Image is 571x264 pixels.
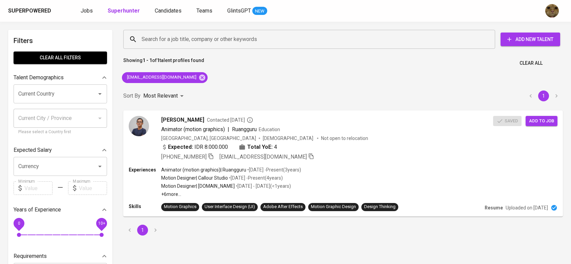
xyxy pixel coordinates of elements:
button: Add to job [526,116,557,126]
p: Please select a Country first [18,129,102,136]
a: Jobs [81,7,94,15]
span: Jobs [81,7,93,14]
p: Showing of talent profiles found [123,57,204,69]
button: page 1 [137,225,148,236]
b: Total YoE: [247,143,273,151]
span: Clear All filters [19,54,102,62]
div: Expected Salary [14,143,107,157]
div: [GEOGRAPHIC_DATA], [GEOGRAPHIC_DATA] [161,135,256,142]
nav: pagination navigation [123,225,162,236]
b: 1 [157,58,160,63]
a: Candidates [155,7,183,15]
p: Experiences [129,166,161,173]
input: Value [79,181,107,195]
p: Requirements [14,252,47,260]
p: Expected Salary [14,146,52,154]
svg: By Batam recruiter [247,117,253,123]
p: Motion Designer | Callour Studio [161,175,228,181]
img: app logo [52,6,62,16]
p: Years of Experience [14,206,61,214]
a: [PERSON_NAME]Contacted [DATE]Animator (motion graphics)|RuangguruEducation[GEOGRAPHIC_DATA], [GEO... [123,110,563,217]
button: Open [95,162,105,171]
a: Superhunter [108,7,141,15]
button: page 1 [538,90,549,101]
p: Skills [129,203,161,210]
img: 41113bb1057a05ce8495dbe5f0fa0a59.jpg [129,116,149,136]
p: Resume [485,204,503,211]
p: • [DATE] - Present ( 3 years ) [246,166,301,173]
div: Motion Graphic Design [311,204,356,210]
span: Animator (motion graphics) [161,126,225,133]
span: [PERSON_NAME] [161,116,204,124]
p: Uploaded on [DATE] [506,204,548,211]
span: 10+ [98,221,105,226]
b: 1 - 1 [143,58,152,63]
span: [EMAIL_ADDRESS][DOMAIN_NAME] [122,74,200,81]
span: 0 [18,221,20,226]
button: Clear All filters [14,52,107,64]
p: Most Relevant [143,92,178,100]
div: Motion Graphics [164,204,196,210]
span: Clear All [520,59,543,67]
button: Open [95,89,105,99]
input: Value [24,181,52,195]
p: Motion Designer | [DOMAIN_NAME] [161,183,235,189]
div: Requirements [14,249,107,263]
b: Superhunter [108,7,140,14]
nav: pagination navigation [524,90,563,101]
a: Superpoweredapp logo [8,6,62,16]
span: Candidates [155,7,182,14]
span: GlintsGPT [227,7,251,14]
span: Add New Talent [506,35,555,44]
button: Clear All [517,57,545,69]
p: +6 more ... [161,191,301,198]
div: Years of Experience [14,203,107,217]
div: IDR 8.000.000 [161,143,228,151]
div: Talent Demographics [14,71,107,84]
a: GlintsGPT NEW [227,7,267,15]
p: • [DATE] - [DATE] ( <1 years ) [235,183,291,189]
h6: Filters [14,35,107,46]
div: Adobe After Effects [263,204,303,210]
span: [EMAIL_ADDRESS][DOMAIN_NAME] [219,154,307,160]
span: Education [259,127,280,132]
b: Expected: [168,143,193,151]
span: NEW [252,8,267,15]
p: Not open to relocation [321,135,368,142]
span: Ruangguru [232,126,257,133]
span: [DEMOGRAPHIC_DATA] [263,135,314,142]
button: Add New Talent [501,33,560,46]
img: ec6c0910-f960-4a00-a8f8-c5744e41279e.jpg [545,4,559,18]
a: Teams [196,7,214,15]
span: Contacted [DATE] [207,117,253,123]
div: [EMAIL_ADDRESS][DOMAIN_NAME] [122,72,208,83]
p: • [DATE] - Present ( 4 years ) [228,175,283,181]
div: Design Thinking [364,204,396,210]
div: User Interface Design (UI) [205,204,255,210]
span: Add to job [529,117,554,125]
p: Sort By [123,92,141,100]
p: Talent Demographics [14,74,64,82]
div: Superpowered [8,7,51,15]
span: [PHONE_NUMBER] [161,154,207,160]
span: | [228,125,229,134]
p: Animator (motion graphics) | Ruangguru [161,166,246,173]
div: Most Relevant [143,90,186,102]
span: Teams [196,7,212,14]
span: 4 [274,143,277,151]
